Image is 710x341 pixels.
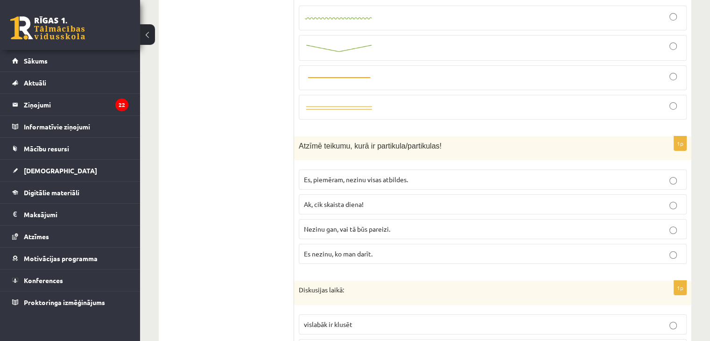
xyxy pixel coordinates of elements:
span: Sākums [24,57,48,65]
img: Ekr%C4%81nuz%C5%86%C4%93mums_2024-08-12_100450.png [304,104,374,112]
span: Konferences [24,276,63,284]
span: Motivācijas programma [24,254,98,263]
span: Digitālie materiāli [24,188,79,197]
input: Ak, cik skaista diena! [669,202,677,209]
span: Aktuāli [24,78,46,87]
a: Proktoringa izmēģinājums [12,291,128,313]
span: Atzīmē teikumu, kurā ir partikula/partikulas! [299,142,442,150]
input: Nezinu gan, vai tā būs pareizi. [669,227,677,234]
a: Motivācijas programma [12,248,128,269]
p: Diskusijas laikā: [299,285,640,295]
img: Ekr%C4%81nuz%C5%86%C4%93mums_2024-08-12_100426.png [304,15,374,21]
a: Mācību resursi [12,138,128,159]
span: Mācību resursi [24,144,69,153]
input: Es nezinu, ko man darīt. [669,251,677,259]
a: Ziņojumi22 [12,94,128,115]
legend: Informatīvie ziņojumi [24,116,128,137]
a: Sākums [12,50,128,71]
a: Konferences [12,270,128,291]
input: vislabāk ir klusēt [669,322,677,329]
span: Nezinu gan, vai tā būs pareizi. [304,225,390,233]
img: Ekr%C4%81nuz%C5%86%C4%93mums_2024-08-12_100437.png [304,43,374,53]
a: Rīgas 1. Tālmācības vidusskola [10,16,85,40]
a: Maksājumi [12,204,128,225]
i: 22 [115,99,128,111]
legend: Maksājumi [24,204,128,225]
a: [DEMOGRAPHIC_DATA] [12,160,128,181]
a: Digitālie materiāli [12,182,128,203]
span: Proktoringa izmēģinājums [24,298,105,306]
p: 1p [674,280,687,295]
span: Atzīmes [24,232,49,241]
span: Es, piemēram, nezinu visas atbildes. [304,175,408,184]
input: Es, piemēram, nezinu visas atbildes. [669,177,677,185]
span: [DEMOGRAPHIC_DATA] [24,166,97,175]
img: Ekr%C4%81nuz%C5%86%C4%93mums_2024-08-12_100432.png [304,75,374,82]
a: Atzīmes [12,226,128,247]
span: Es nezinu, ko man darīt. [304,249,373,258]
a: Informatīvie ziņojumi [12,116,128,137]
p: 1p [674,136,687,151]
span: vislabāk ir klusēt [304,320,352,328]
span: Ak, cik skaista diena! [304,200,364,208]
a: Aktuāli [12,72,128,93]
legend: Ziņojumi [24,94,128,115]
